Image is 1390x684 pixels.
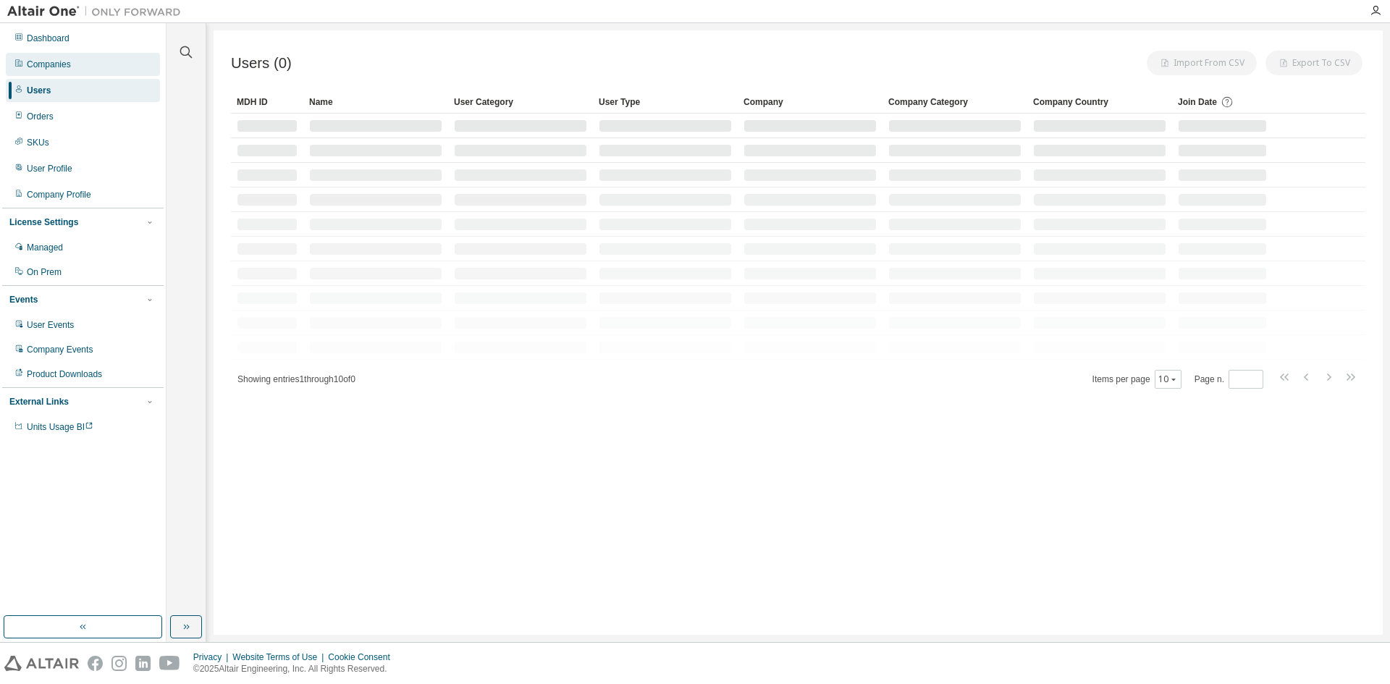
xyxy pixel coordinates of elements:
div: License Settings [9,216,78,228]
div: Company Category [888,90,1022,114]
div: Name [309,90,442,114]
div: Product Downloads [27,368,102,380]
div: External Links [9,396,69,408]
div: User Type [599,90,732,114]
svg: Date when the user was first added or directly signed up. If the user was deleted and later re-ad... [1221,96,1234,109]
img: Altair One [7,4,188,19]
div: User Profile [27,163,72,174]
div: MDH ID [237,90,298,114]
div: Company [744,90,877,114]
div: Managed [27,242,63,253]
div: On Prem [27,266,62,278]
img: youtube.svg [159,656,180,671]
div: Dashboard [27,33,69,44]
div: Users [27,85,51,96]
button: Export To CSV [1265,51,1362,75]
img: altair_logo.svg [4,656,79,671]
button: Import From CSV [1147,51,1257,75]
div: Website Terms of Use [232,651,328,663]
span: Join Date [1178,97,1217,107]
p: © 2025 Altair Engineering, Inc. All Rights Reserved. [193,663,399,675]
div: Company Profile [27,189,91,200]
div: SKUs [27,137,49,148]
div: Company Events [27,344,93,355]
div: User Events [27,319,74,331]
img: linkedin.svg [135,656,151,671]
span: Items per page [1092,370,1181,389]
span: Page n. [1195,370,1263,389]
div: Orders [27,111,54,122]
div: Cookie Consent [328,651,398,663]
div: Company Country [1033,90,1166,114]
img: facebook.svg [88,656,103,671]
span: Units Usage BI [27,422,93,432]
span: Showing entries 1 through 10 of 0 [237,374,355,384]
div: Privacy [193,651,232,663]
button: 10 [1158,373,1178,385]
span: Users (0) [231,55,292,72]
div: User Category [454,90,587,114]
img: instagram.svg [111,656,127,671]
div: Events [9,294,38,305]
div: Companies [27,59,71,70]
